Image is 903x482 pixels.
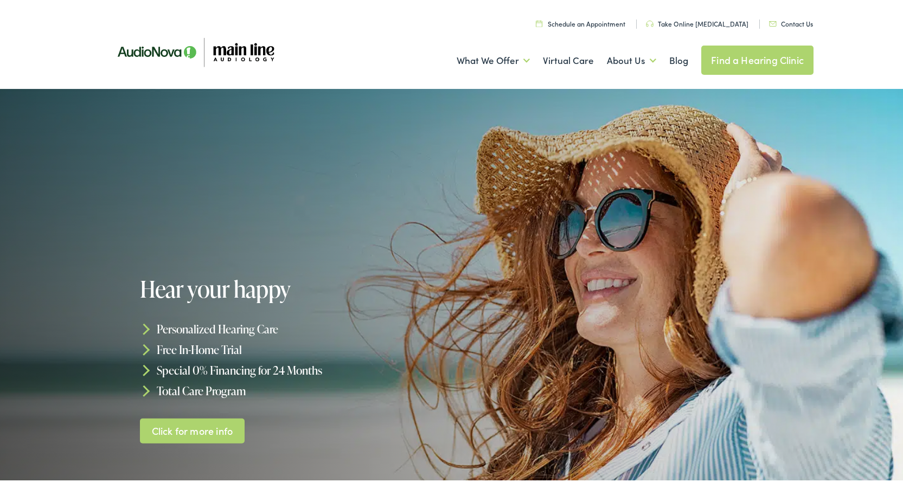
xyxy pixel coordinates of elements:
li: Total Care Program [140,378,456,399]
li: Free In-Home Trial [140,337,456,358]
a: Find a Hearing Clinic [701,43,814,73]
a: About Us [607,38,656,79]
h1: Hear your happy [140,274,456,299]
a: Click for more info [140,416,245,441]
a: Contact Us [769,17,813,26]
li: Special 0% Financing for 24 Months [140,358,456,378]
a: Schedule an Appointment [536,17,625,26]
li: Personalized Hearing Care [140,317,456,337]
img: utility icon [536,18,542,25]
a: Virtual Care [543,38,594,79]
img: utility icon [769,19,777,24]
img: utility icon [646,18,654,25]
a: What We Offer [457,38,530,79]
a: Blog [669,38,688,79]
a: Take Online [MEDICAL_DATA] [646,17,748,26]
